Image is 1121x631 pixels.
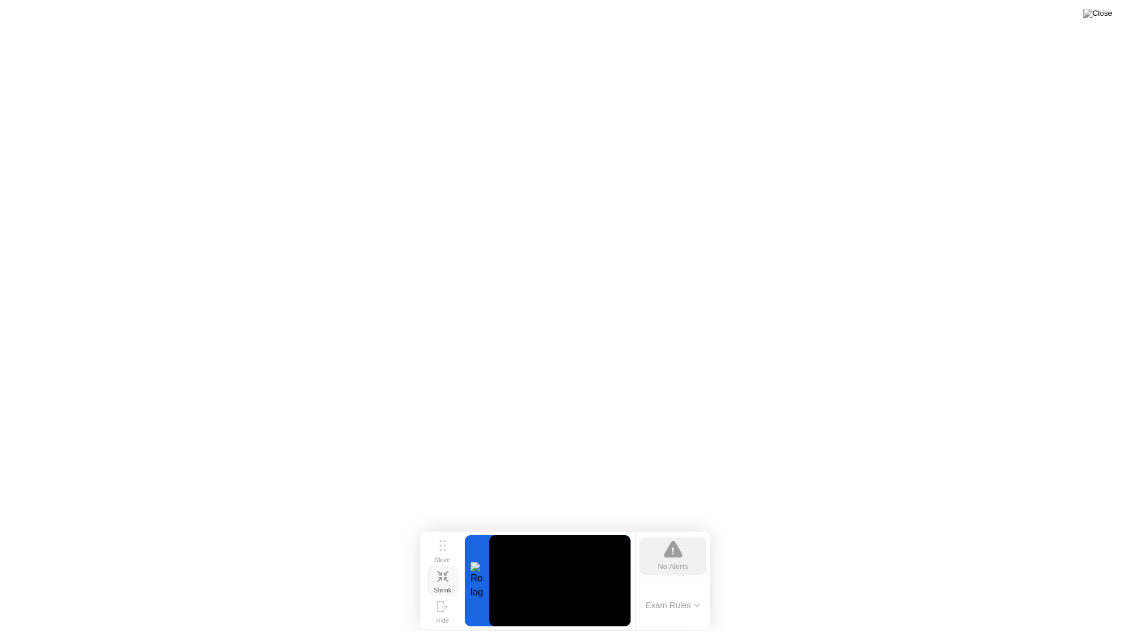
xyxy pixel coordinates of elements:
div: Shrink [434,587,451,594]
div: Move [435,556,450,563]
img: Close [1083,9,1112,18]
div: No Alerts [658,561,688,572]
button: Move [427,535,458,566]
button: Exam Rules [642,600,704,611]
div: Hide [436,617,449,624]
button: Shrink [427,566,458,596]
button: Hide [427,596,458,626]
